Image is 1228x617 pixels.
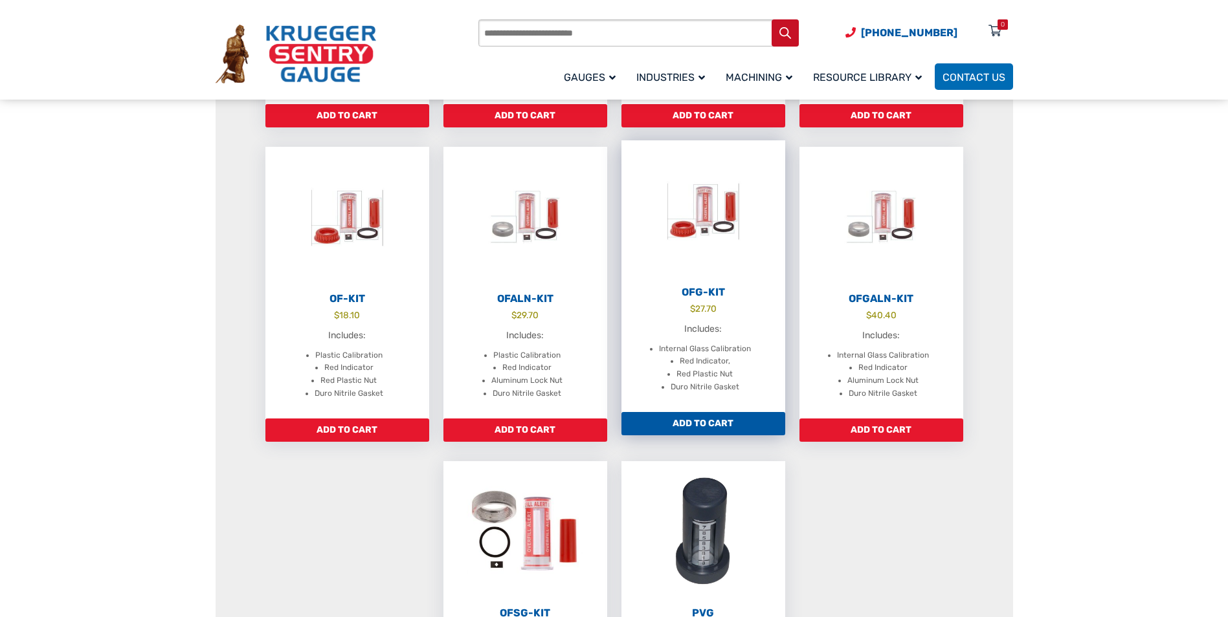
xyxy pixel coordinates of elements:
span: $ [511,310,517,320]
li: Duro Nitrile Gasket [315,387,383,400]
span: Contact Us [943,71,1005,83]
li: Red Indicator [858,362,908,374]
span: $ [334,310,339,320]
span: [PHONE_NUMBER] [861,27,957,39]
span: $ [690,303,695,314]
a: OFGALN-Kit $40.40 Includes: Internal Glass Calibration Red Indicator Aluminum Lock Nut Duro Nitri... [799,147,963,418]
a: Machining [718,61,805,92]
a: OFG-Kit $27.70 Includes: Internal Glass Calibration Red Indicator, Red Plastic Nut Duro Nitrile G... [621,140,785,412]
a: OF-Kit $18.10 Includes: Plastic Calibration Red Indicator Red Plastic Nut Duro Nitrile Gasket [265,147,429,418]
li: Red Plastic Nut [676,368,733,381]
a: Phone Number (920) 434-8860 [845,25,957,41]
img: Krueger Sentry Gauge [216,25,376,84]
img: PVG [621,461,785,603]
a: OFALN-Kit $29.70 Includes: Plastic Calibration Red Indicator Aluminum Lock Nut Duro Nitrile Gasket [443,147,607,418]
li: Internal Glass Calibration [837,349,929,362]
p: Includes: [634,322,772,336]
a: Resource Library [805,61,935,92]
li: Duro Nitrile Gasket [849,387,917,400]
div: 0 [1001,19,1005,30]
span: Machining [726,71,792,83]
li: Duro Nitrile Gasket [671,381,739,394]
a: Add to cart: “ALN” [443,104,607,127]
li: Plastic Calibration [315,349,383,362]
li: Red Indicator, [680,355,730,368]
a: Add to cart: “OF-Kit” [265,418,429,442]
bdi: 29.70 [511,310,539,320]
h2: OFGALN-Kit [799,292,963,305]
li: Aluminum Lock Nut [491,374,563,387]
img: OFSG-Kit [443,461,607,603]
a: Contact Us [935,63,1013,90]
img: OF-Kit [265,147,429,289]
p: Includes: [278,329,416,343]
span: Resource Library [813,71,922,83]
bdi: 18.10 [334,310,360,320]
li: Aluminum Lock Nut [847,374,919,387]
p: Includes: [456,329,594,343]
h2: OF-Kit [265,292,429,305]
li: Red Indicator [324,362,374,374]
li: Red Plastic Nut [320,374,377,387]
li: Plastic Calibration [493,349,561,362]
a: Gauges [556,61,629,92]
img: OFG-Kit [621,140,785,283]
span: Industries [636,71,705,83]
a: Industries [629,61,718,92]
img: OFALN-Kit [443,147,607,289]
a: Add to cart: “OFALN-Kit” [443,418,607,442]
span: Gauges [564,71,616,83]
a: Add to cart: “OFGALN-Kit” [799,418,963,442]
bdi: 40.40 [866,310,897,320]
span: $ [866,310,871,320]
li: Red Indicator [502,362,552,374]
h2: OFG-Kit [621,286,785,299]
a: Add to cart: “OFG-Kit” [621,412,785,435]
h2: OFALN-Kit [443,292,607,305]
li: Internal Glass Calibration [659,343,751,356]
p: Includes: [812,329,950,343]
a: Add to cart: “Float-P2.0” [799,104,963,127]
bdi: 27.70 [690,303,717,314]
a: Add to cart: “ALG-OF” [265,104,429,127]
li: Duro Nitrile Gasket [493,387,561,400]
img: OFGALN-Kit [799,147,963,289]
a: Add to cart: “Float-P1.5” [621,104,785,127]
